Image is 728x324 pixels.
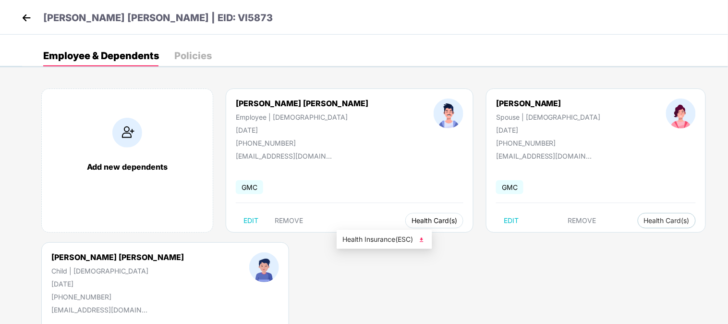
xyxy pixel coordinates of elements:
div: [EMAIL_ADDRESS][DOMAIN_NAME] [236,152,332,160]
div: Employee | [DEMOGRAPHIC_DATA] [236,113,368,121]
div: [EMAIL_ADDRESS][DOMAIN_NAME] [496,152,592,160]
button: Health Card(s) [638,213,696,228]
p: [PERSON_NAME] [PERSON_NAME] | EID: VI5873 [43,11,273,25]
span: REMOVE [275,217,303,224]
img: profileImage [666,99,696,128]
div: [PHONE_NUMBER] [51,293,184,301]
span: EDIT [243,217,258,224]
div: [PHONE_NUMBER] [496,139,601,147]
span: Health Insurance(ESC) [342,234,426,245]
img: addIcon [112,118,142,148]
span: REMOVE [568,217,596,224]
div: [PERSON_NAME] [496,99,601,108]
span: GMC [496,180,523,194]
div: Add new dependents [51,162,203,172]
div: [DATE] [51,280,184,288]
img: back [19,11,34,25]
div: [PHONE_NUMBER] [236,139,368,147]
span: GMC [236,180,263,194]
img: svg+xml;base64,PHN2ZyB4bWxucz0iaHR0cDovL3d3dy53My5vcmcvMjAwMC9zdmciIHhtbG5zOnhsaW5rPSJodHRwOi8vd3... [417,235,426,245]
button: REMOVE [267,213,311,228]
img: profileImage [249,252,279,282]
div: Child | [DEMOGRAPHIC_DATA] [51,267,184,275]
div: [DATE] [496,126,601,134]
img: profileImage [434,99,463,128]
span: EDIT [504,217,519,224]
div: Spouse | [DEMOGRAPHIC_DATA] [496,113,601,121]
div: [PERSON_NAME] [PERSON_NAME] [236,99,368,108]
button: EDIT [236,213,266,228]
div: [PERSON_NAME] [PERSON_NAME] [51,252,184,262]
span: Health Card(s) [644,218,690,223]
div: [EMAIL_ADDRESS][DOMAIN_NAME] [51,306,147,314]
div: Policies [174,51,212,61]
span: Health Card(s) [412,218,457,223]
button: REMOVE [560,213,604,228]
div: Employee & Dependents [43,51,159,61]
button: Health Card(s) [405,213,463,228]
button: EDIT [496,213,526,228]
div: [DATE] [236,126,368,134]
